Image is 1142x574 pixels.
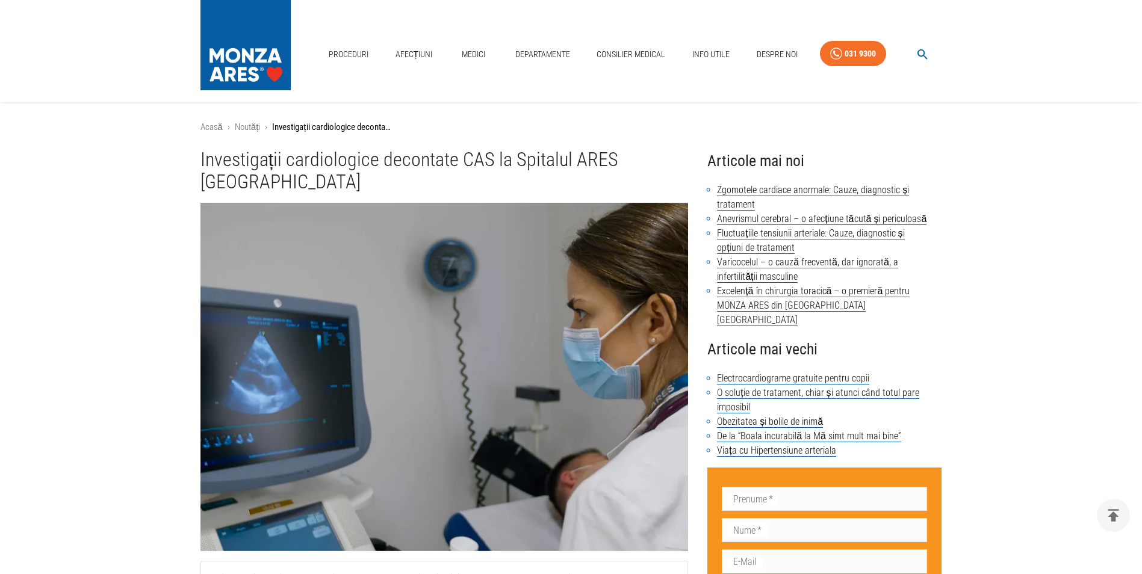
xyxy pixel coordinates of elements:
[1097,499,1130,532] button: delete
[272,120,393,134] p: Investigații cardiologice decontate CAS la Spitalul ARES [GEOGRAPHIC_DATA]
[717,184,909,211] a: Zgomotele cardiace anormale: Cauze, diagnostic și tratament
[391,42,438,67] a: Afecțiuni
[717,213,926,225] a: Anevrismul cerebral – o afecțiune tăcută și periculoasă
[200,203,689,551] img: Investigații cardiologice decontate CAS la Spitalul ARES Cluj
[717,416,823,428] a: Obezitatea și bolile de inimă
[717,285,910,326] a: Excelență în chirurgia toracică – o premieră pentru MONZA ARES din [GEOGRAPHIC_DATA] [GEOGRAPHIC_...
[324,42,373,67] a: Proceduri
[707,337,942,362] h4: Articole mai vechi
[200,149,689,194] h1: Investigații cardiologice decontate CAS la Spitalul ARES [GEOGRAPHIC_DATA]
[717,445,836,457] a: Viața cu Hipertensiune arteriala
[717,372,869,384] a: Electrocardiograme gratuite pentru copii
[200,122,223,132] a: Acasă
[707,149,942,173] h4: Articole mai noi
[820,41,886,67] a: 031 9300
[717,256,898,283] a: Varicocelul – o cauză frecventă, dar ignorată, a infertilității masculine
[200,120,942,134] nav: breadcrumb
[592,42,670,67] a: Consilier Medical
[717,387,919,413] a: O soluție de tratament, chiar și atunci când totul pare imposibil
[845,46,876,61] div: 031 9300
[235,122,261,132] a: Noutăți
[752,42,802,67] a: Despre Noi
[455,42,493,67] a: Medici
[687,42,734,67] a: Info Utile
[228,120,230,134] li: ›
[510,42,575,67] a: Departamente
[717,430,901,442] a: De la “Boala incurabilă la Mă simt mult mai bine”
[265,120,267,134] li: ›
[717,227,904,254] a: Fluctuațiile tensiunii arteriale: Cauze, diagnostic și opțiuni de tratament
